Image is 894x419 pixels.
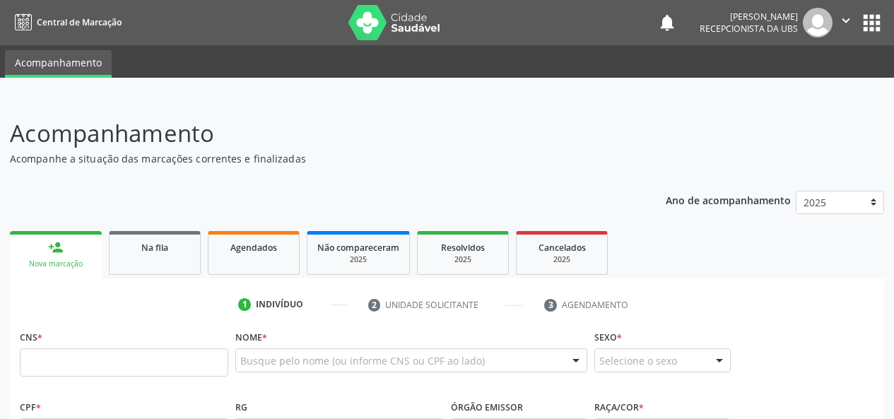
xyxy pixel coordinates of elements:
[594,396,644,418] label: Raça/cor
[657,13,677,33] button: notifications
[527,254,597,265] div: 2025
[441,242,485,254] span: Resolvidos
[803,8,833,37] img: img
[833,8,859,37] button: 
[235,326,267,348] label: Nome
[37,16,122,28] span: Central de Marcação
[317,242,399,254] span: Não compareceram
[5,50,112,78] a: Acompanhamento
[594,326,622,348] label: Sexo
[20,259,92,269] div: Nova marcação
[230,242,277,254] span: Agendados
[700,23,798,35] span: Recepcionista da UBS
[539,242,586,254] span: Cancelados
[451,396,523,418] label: Órgão emissor
[10,151,622,166] p: Acompanhe a situação das marcações correntes e finalizadas
[141,242,168,254] span: Na fila
[666,191,791,208] p: Ano de acompanhamento
[10,116,622,151] p: Acompanhamento
[428,254,498,265] div: 2025
[317,254,399,265] div: 2025
[235,396,247,418] label: RG
[238,298,251,311] div: 1
[48,240,64,255] div: person_add
[700,11,798,23] div: [PERSON_NAME]
[10,11,122,34] a: Central de Marcação
[859,11,884,35] button: apps
[240,353,485,368] span: Busque pelo nome (ou informe CNS ou CPF ao lado)
[838,13,854,28] i: 
[20,326,42,348] label: CNS
[256,298,303,311] div: Indivíduo
[599,353,677,368] span: Selecione o sexo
